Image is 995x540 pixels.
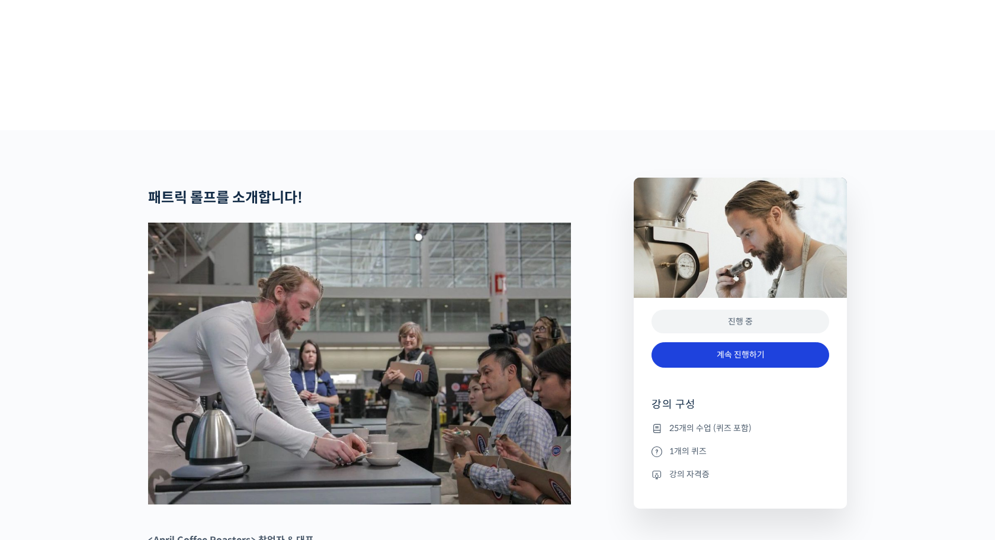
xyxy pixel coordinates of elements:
a: 대화 [78,375,153,405]
h2: 패트릭 롤프를 소개합니다! [148,189,571,207]
a: 설정 [153,375,227,405]
li: 1개의 퀴즈 [651,444,829,458]
a: 홈 [4,375,78,405]
li: 25개의 수업 (퀴즈 포함) [651,421,829,435]
span: 홈 [37,393,44,403]
span: 설정 [183,393,197,403]
a: 계속 진행하기 [651,342,829,368]
h4: 강의 구성 [651,397,829,421]
span: 대화 [108,394,123,403]
li: 강의 자격증 [651,467,829,481]
div: 진행 중 [651,310,829,334]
